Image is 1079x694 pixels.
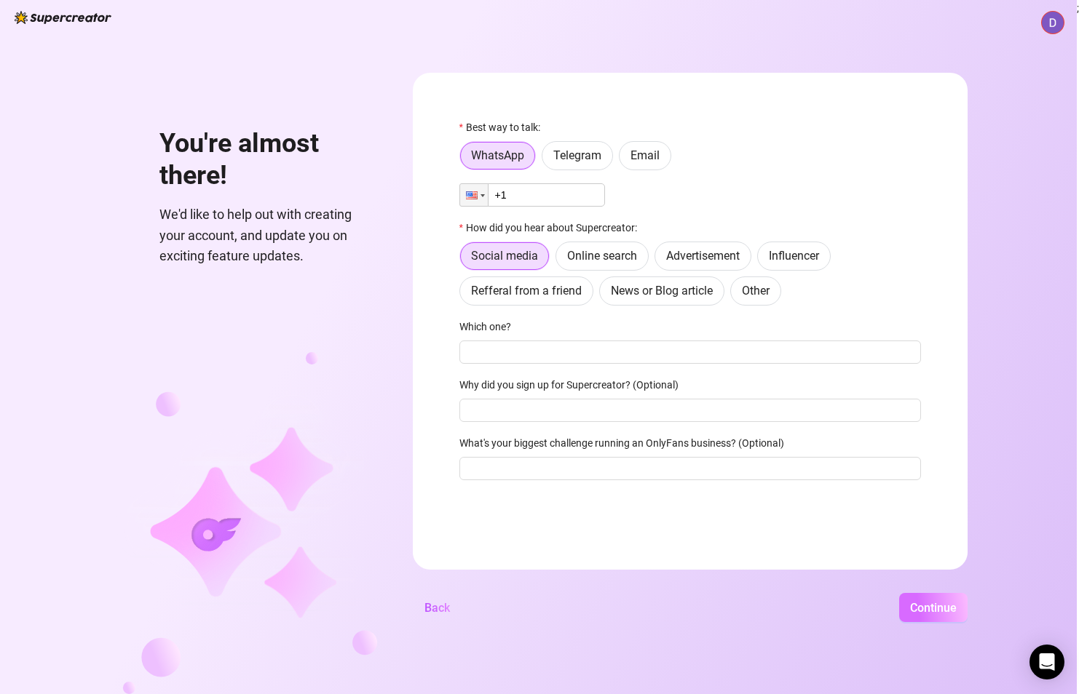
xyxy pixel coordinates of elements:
span: Email [631,148,660,162]
span: Social media [471,249,538,263]
label: Which one? [459,319,521,335]
span: Telegram [553,148,601,162]
span: Continue [910,601,957,615]
div: Open Intercom Messenger [1029,645,1064,679]
div: United States: + 1 [460,184,488,206]
span: Online search [567,249,637,263]
label: Why did you sign up for Supercreator? (Optional) [459,377,688,393]
span: Other [742,284,770,298]
span: News or Blog article [611,284,713,298]
button: Back [413,593,462,622]
span: WhatsApp [471,148,524,162]
span: We'd like to help out with creating your account, and update you on exciting feature updates. [159,204,378,266]
label: How did you hear about Supercreator: [459,220,647,236]
img: logo [15,11,111,24]
span: Back [424,601,450,615]
input: Which one? [459,340,921,364]
span: Refferal from a friend [471,284,582,298]
label: Best way to talk: [459,119,550,135]
label: What's your biggest challenge running an OnlyFans business? (Optional) [459,435,794,451]
img: ACg8ocIfTJYGDgfT97Zu41gOfS3-LPRmDUEJmet6_YPkeSlSZdF-Jw=s96-c [1042,12,1064,33]
input: What's your biggest challenge running an OnlyFans business? (Optional) [459,457,921,480]
input: 1 (702) 123-4567 [459,183,605,207]
span: Influencer [769,249,819,263]
span: Advertisement [666,249,740,263]
input: Why did you sign up for Supercreator? (Optional) [459,399,921,422]
button: Continue [899,593,968,622]
h1: You're almost there! [159,128,378,191]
